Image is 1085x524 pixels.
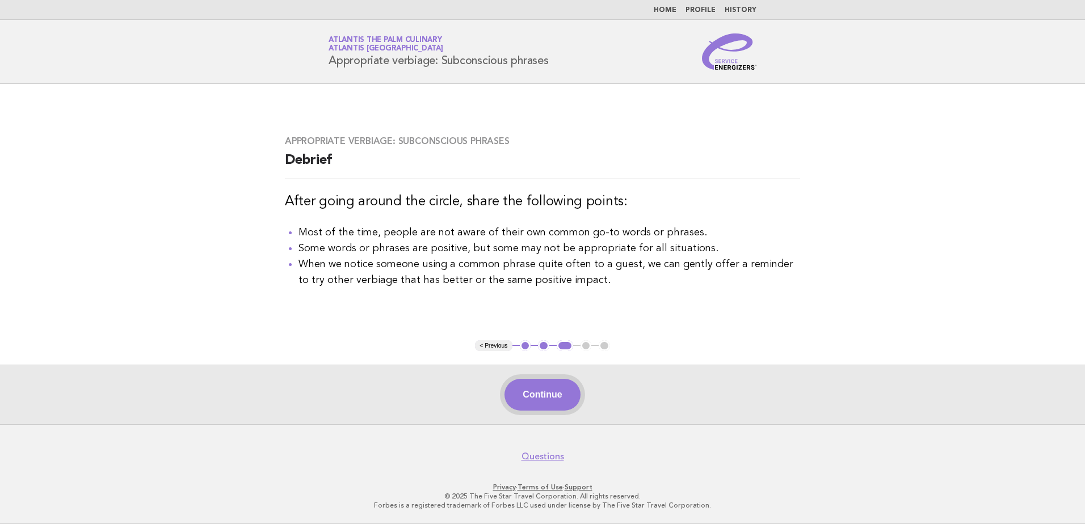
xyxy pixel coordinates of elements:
[518,483,563,491] a: Terms of Use
[195,492,890,501] p: © 2025 The Five Star Travel Corporation. All rights reserved.
[329,36,443,52] a: Atlantis The Palm CulinaryAtlantis [GEOGRAPHIC_DATA]
[493,483,516,491] a: Privacy
[557,340,573,352] button: 3
[565,483,592,491] a: Support
[195,483,890,492] p: · ·
[298,256,800,288] li: When we notice someone using a common phrase quite often to a guest, we can gently offer a remind...
[298,225,800,240] li: Most of the time, people are not aware of their own common go-to words or phrases.
[329,45,443,53] span: Atlantis [GEOGRAPHIC_DATA]
[195,501,890,510] p: Forbes is a registered trademark of Forbes LLC used under license by The Five Star Travel Corpora...
[475,340,512,352] button: < Previous
[520,340,531,352] button: 1
[285,136,800,147] h3: Appropriate verbiage: Subconscious phrases
[285,151,800,179] h2: Debrief
[538,340,549,352] button: 2
[725,7,756,14] a: History
[702,33,756,70] img: Service Energizers
[298,240,800,256] li: Some words or phrases are positive, but some may not be appropriate for all situations.
[522,451,564,462] a: Questions
[504,379,580,411] button: Continue
[285,193,800,211] h3: After going around the circle, share the following points:
[654,7,676,14] a: Home
[329,37,549,66] h1: Appropriate verbiage: Subconscious phrases
[686,7,716,14] a: Profile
